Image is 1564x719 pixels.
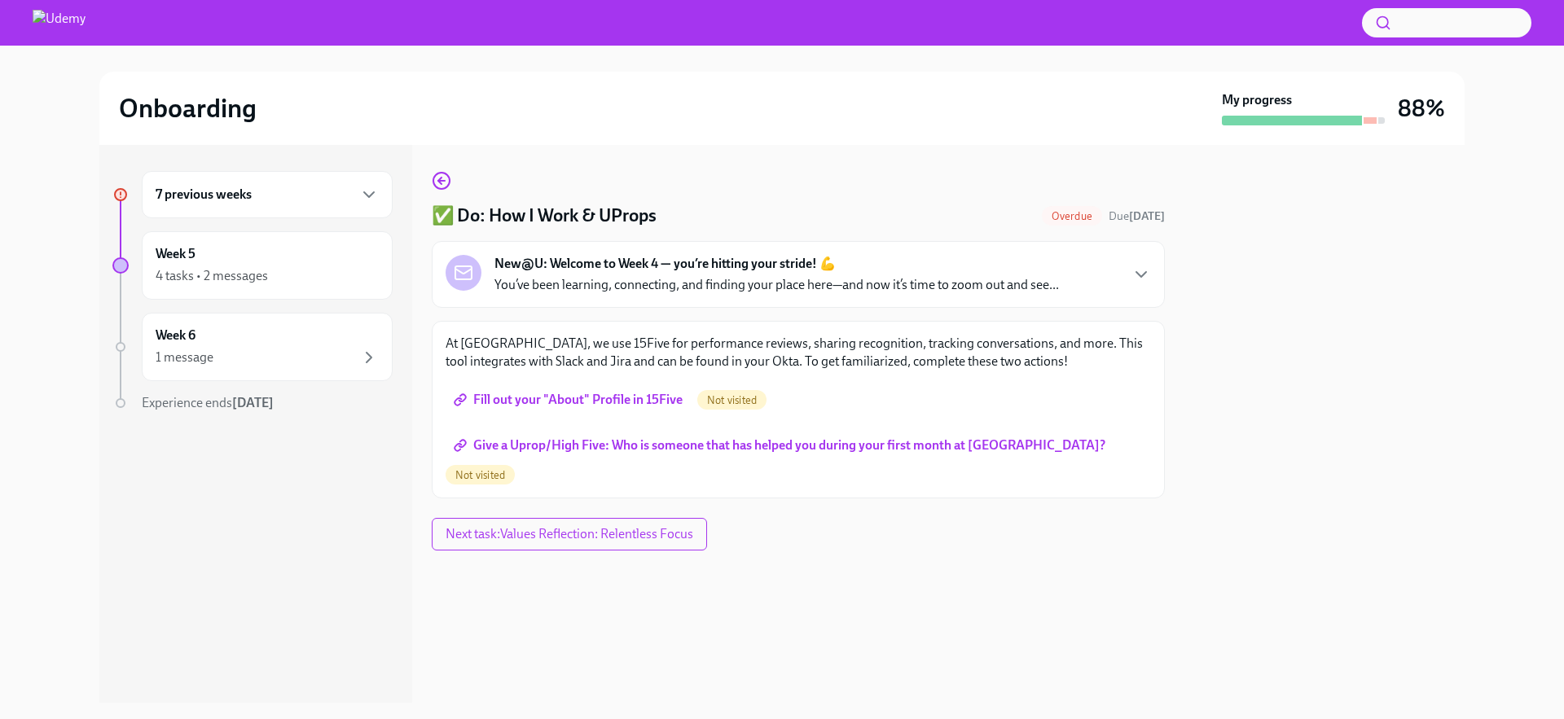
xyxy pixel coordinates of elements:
[457,392,683,408] span: Fill out your "About" Profile in 15Five
[1042,210,1102,222] span: Overdue
[156,186,252,204] h6: 7 previous weeks
[156,245,195,263] h6: Week 5
[432,518,707,550] button: Next task:Values Reflection: Relentless Focus
[446,469,515,481] span: Not visited
[156,327,195,344] h6: Week 6
[1129,209,1165,223] strong: [DATE]
[432,204,657,228] h4: ✅ Do: How I Work & UProps
[697,394,767,406] span: Not visited
[457,437,1105,454] span: Give a Uprop/High Five: Who is someone that has helped you during your first month at [GEOGRAPHIC...
[446,335,1151,370] p: At [GEOGRAPHIC_DATA], we use 15Five for performance reviews, sharing recognition, tracking conver...
[1109,209,1165,223] span: Due
[1109,208,1165,224] span: September 6th, 2025 13:00
[112,231,393,300] a: Week 54 tasks • 2 messages
[33,10,86,36] img: Udemy
[446,429,1117,462] a: Give a Uprop/High Five: Who is someone that has helped you during your first month at [GEOGRAPHIC...
[1398,94,1445,123] h3: 88%
[112,313,393,381] a: Week 61 message
[446,384,694,416] a: Fill out your "About" Profile in 15Five
[446,526,693,542] span: Next task : Values Reflection: Relentless Focus
[494,276,1059,294] p: You’ve been learning, connecting, and finding your place here—and now it’s time to zoom out and s...
[1222,91,1292,109] strong: My progress
[156,267,268,285] div: 4 tasks • 2 messages
[142,395,274,410] span: Experience ends
[156,349,213,366] div: 1 message
[119,92,257,125] h2: Onboarding
[232,395,274,410] strong: [DATE]
[494,255,836,273] strong: New@U: Welcome to Week 4 — you’re hitting your stride! 💪
[142,171,393,218] div: 7 previous weeks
